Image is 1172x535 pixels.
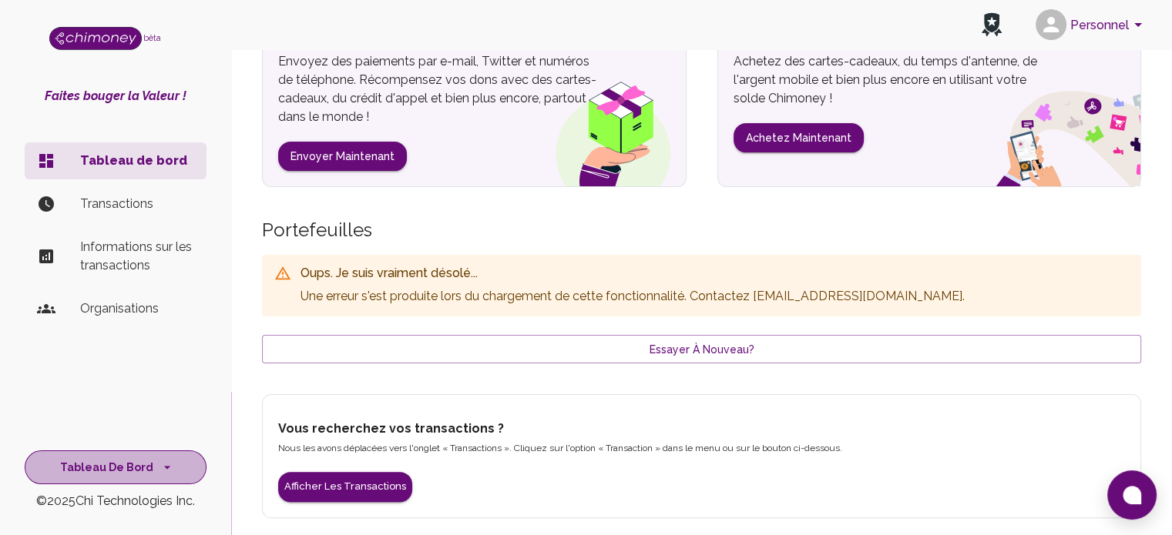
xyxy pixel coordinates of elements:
[301,289,552,303] font: Une erreur s'est produite lors du chargement
[1070,17,1129,32] font: Personnel
[36,493,47,508] font: ©
[143,33,161,42] font: bêta
[301,266,478,280] font: Oups. Je suis vraiment désolé...
[262,335,1141,364] button: Essayer à nouveau?
[80,196,153,211] font: Transactions
[25,450,207,484] button: Tableau de bord
[278,142,407,171] button: Envoyer maintenant
[290,151,395,163] font: Envoyer maintenant
[60,462,153,474] font: Tableau de bord
[650,343,754,356] font: Essayer à nouveau?
[262,219,372,241] font: Portefeuilles
[278,421,504,436] font: Vous recherchez vos transactions ?
[278,472,412,502] button: Afficher les transactions
[1029,5,1154,45] button: compte de l'utilisateur actuel
[1107,470,1157,520] button: Ouvrir la fenêtre de discussion
[45,89,186,103] font: Faites bouger la Valeur !
[528,71,686,186] img: coffret cadeau
[746,132,851,145] font: Achetez maintenant
[80,153,187,168] font: Tableau de bord
[76,493,195,508] font: Chi Technologies Inc.
[734,54,1037,105] font: Achetez des cartes-cadeaux, du temps d'antenne, de l'argent mobile et bien plus encore en utilisa...
[555,289,684,303] font: de cette fonctionnalité
[955,74,1140,186] img: dépenses sociales
[80,239,192,273] font: Informations sur les transactions
[80,301,159,316] font: Organisations
[49,27,142,50] img: Logo
[684,289,965,303] font: . Contactez [EMAIL_ADDRESS][DOMAIN_NAME].
[278,443,842,453] font: Nous les avons déplacées vers l'onglet « Transactions ». Cliquez sur l'option « Transaction » dan...
[47,493,76,508] font: 2025
[278,54,596,124] font: Envoyez des paiements par e-mail, Twitter et numéros de téléphone. Récompensez vos dons avec des ...
[734,123,864,152] button: Achetez maintenant
[284,480,406,492] font: Afficher les transactions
